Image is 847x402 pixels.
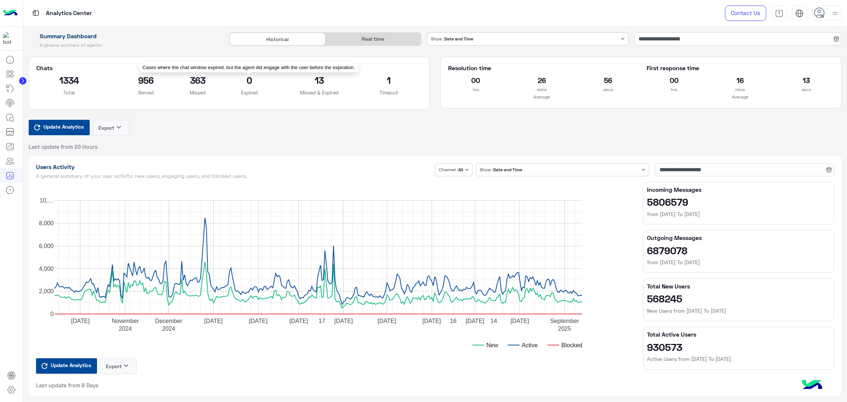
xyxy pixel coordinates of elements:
[71,317,89,324] text: [DATE]
[550,317,579,324] text: September
[647,234,830,241] h5: Outgoing Messages
[486,342,498,348] text: New
[334,317,353,324] text: [DATE]
[647,341,830,353] h2: 930573
[514,74,569,86] h2: 26
[162,325,175,331] text: 2024
[580,74,636,86] h2: 56
[29,32,221,40] h1: Summary Dashboard
[647,211,830,218] h6: from [DATE] To [DATE]
[190,89,206,96] p: Missed
[378,317,396,324] text: [DATE]
[119,325,132,331] text: 2024
[775,9,783,18] img: tab
[3,32,16,45] img: 1403182699927242
[93,120,129,136] button: Exportkeyboard_arrow_down
[100,358,137,374] button: Exportkeyboard_arrow_down
[647,86,702,93] p: hrs
[647,244,830,256] h2: 6879078
[122,361,131,370] i: keyboard_arrow_down
[36,64,422,72] h5: Chats
[36,163,432,171] h1: Users Activity
[36,74,102,86] h2: 1334
[448,64,635,72] h5: Resolution time
[31,8,40,18] img: tab
[39,243,53,249] text: 6,000
[448,86,503,93] p: hrs
[111,317,139,324] text: November
[39,265,53,272] text: 4,000
[114,123,123,132] i: keyboard_arrow_down
[647,307,830,315] h6: New Users from [DATE] To [DATE]
[42,122,86,132] span: Update Analytics
[647,186,830,193] h5: Incoming Messages
[113,74,179,86] h2: 956
[450,317,457,324] text: 16
[155,317,182,324] text: December
[113,89,179,96] p: Served
[493,167,522,172] b: Date and Time
[249,317,267,324] text: [DATE]
[448,93,635,101] p: Average
[490,317,497,324] text: 14
[293,89,345,96] p: Missed & Expired
[356,74,422,86] h2: 1
[647,196,830,208] h2: 5806579
[36,182,630,358] svg: A chart.
[799,373,825,398] img: hulul-logo.png
[39,197,53,204] text: 10,…
[356,89,422,96] p: Timeout
[190,74,206,86] h2: 363
[561,342,582,348] text: Blocked
[36,358,97,374] button: Update Analytics
[50,311,54,317] text: 0
[647,292,830,304] h2: 568245
[36,89,102,96] p: Total
[46,8,92,18] p: Analytics Center
[647,93,834,101] p: Average
[36,381,99,389] span: Last update from 8 Days
[510,317,529,324] text: [DATE]
[29,120,90,135] button: Update Analytics
[647,283,830,290] h5: Total New Users
[647,64,834,72] h5: First response time
[39,220,53,226] text: 8,000
[293,74,345,86] h2: 13
[779,86,834,93] p: secs
[36,173,432,179] h5: A general summary of your user activity: new users, engaging users, and blocked users.
[229,33,325,46] div: Historical
[458,167,463,172] b: All
[647,355,830,363] h6: Active Users from [DATE] To [DATE]
[580,86,636,93] p: secs
[772,6,786,21] a: tab
[712,86,768,93] p: mins
[712,74,768,86] h2: 16
[522,342,538,348] text: Active
[647,259,830,266] h6: from [DATE] To [DATE]
[444,36,473,42] b: Date and Time
[217,74,282,86] h2: 0
[830,9,840,18] img: profile
[29,143,98,150] span: Last update from 20 Hours
[29,42,221,48] h5: A general summary of agents
[289,317,308,324] text: [DATE]
[422,317,440,324] text: [DATE]
[558,325,571,331] text: 2025
[318,317,325,324] text: 17
[39,288,53,294] text: 2,000
[448,74,503,86] h2: 00
[49,360,93,370] span: Update Analytics
[647,74,702,86] h2: 00
[647,331,830,338] h5: Total Active Users
[3,6,18,21] img: Logo
[795,9,804,18] img: tab
[204,317,222,324] text: [DATE]
[514,86,569,93] p: mins
[325,33,421,46] div: Real time
[465,317,484,324] text: [DATE]
[779,74,834,86] h2: 13
[217,89,282,96] p: Expired
[725,6,766,21] a: Contact Us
